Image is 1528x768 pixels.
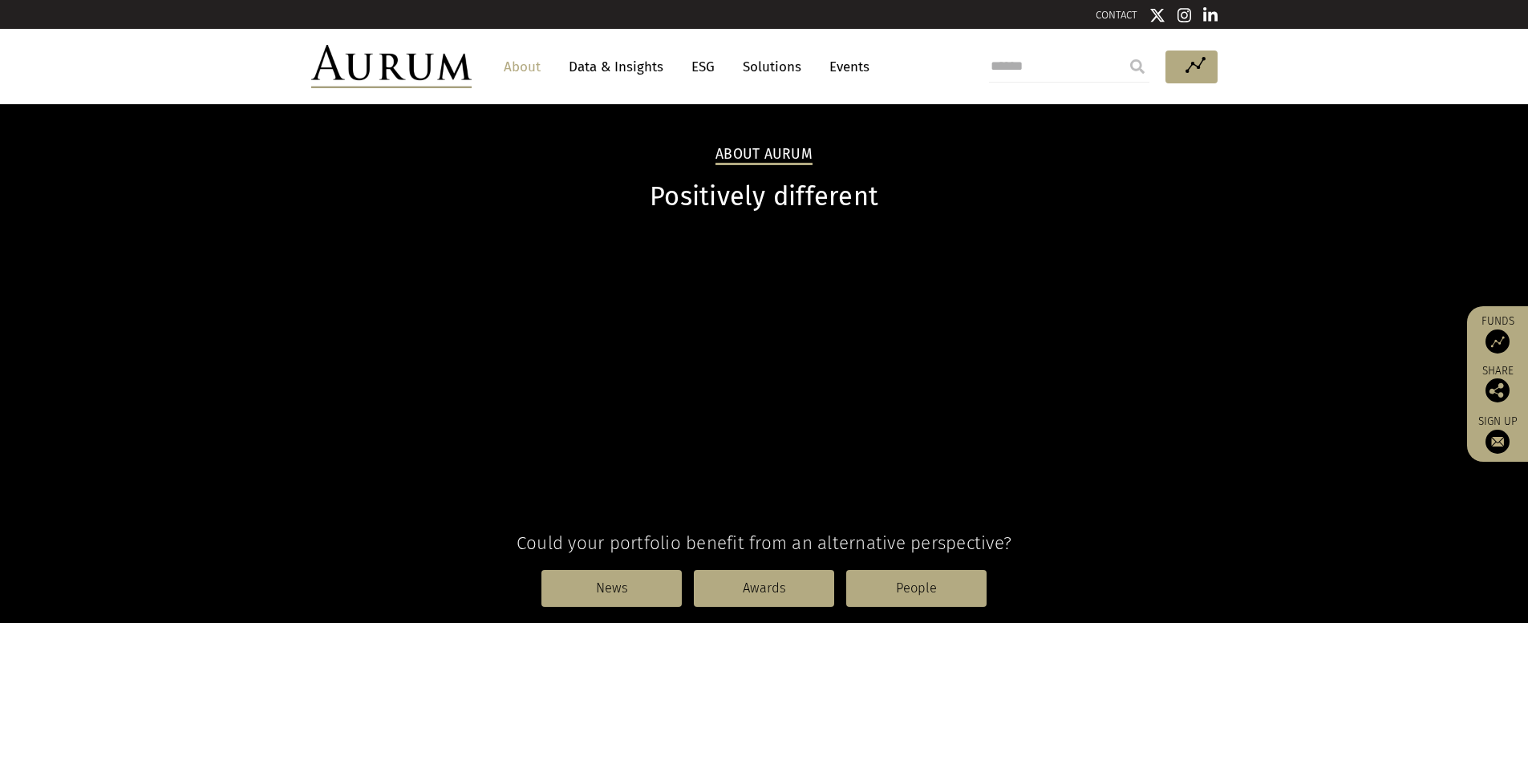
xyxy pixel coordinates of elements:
a: Data & Insights [561,52,671,82]
img: Aurum [311,45,472,88]
a: Funds [1475,314,1520,354]
a: About [496,52,549,82]
img: Twitter icon [1149,7,1165,23]
a: Events [821,52,869,82]
a: News [541,570,682,607]
img: Sign up to our newsletter [1485,430,1510,454]
img: Linkedin icon [1203,7,1218,23]
div: Share [1475,366,1520,402]
img: Access Funds [1485,329,1510,354]
a: Solutions [735,52,809,82]
input: Submit [1121,51,1153,83]
h1: Positively different [311,181,1218,212]
h4: Could your portfolio benefit from an alternative perspective? [311,532,1218,554]
h2: About Aurum [715,146,813,165]
a: People [846,570,987,607]
a: Sign up [1475,414,1520,454]
a: Awards [694,570,834,607]
img: Share this post [1485,378,1510,402]
img: Instagram icon [1177,7,1192,23]
a: ESG [683,52,723,82]
a: CONTACT [1096,9,1137,21]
